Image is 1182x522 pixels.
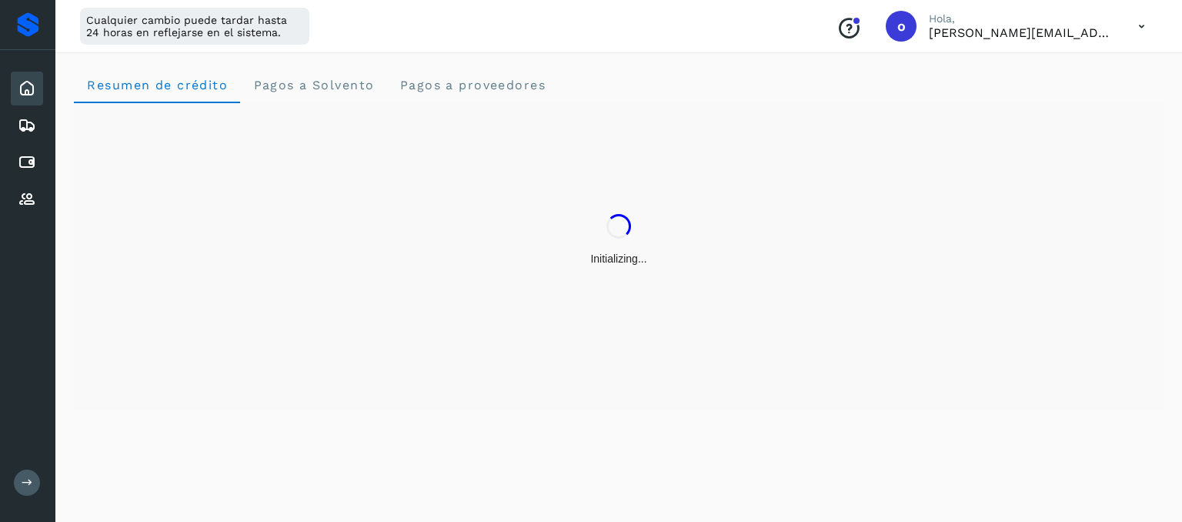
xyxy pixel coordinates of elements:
[252,78,374,92] span: Pagos a Solvento
[11,109,43,142] div: Embarques
[86,78,228,92] span: Resumen de crédito
[11,72,43,105] div: Inicio
[929,25,1114,40] p: obed.perez@clcsolutions.com.mx
[80,8,309,45] div: Cualquier cambio puede tardar hasta 24 horas en reflejarse en el sistema.
[11,146,43,179] div: Cuentas por pagar
[399,78,546,92] span: Pagos a proveedores
[11,182,43,216] div: Proveedores
[929,12,1114,25] p: Hola,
